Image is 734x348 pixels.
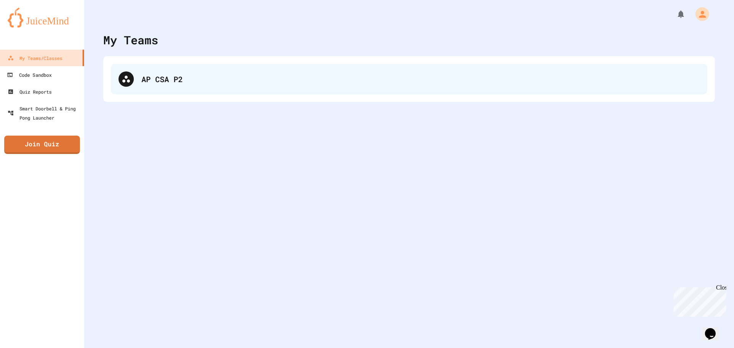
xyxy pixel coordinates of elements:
img: logo-orange.svg [8,8,76,28]
div: AP CSA P2 [111,64,707,94]
div: My Teams [103,31,158,49]
iframe: chat widget [671,284,726,317]
div: Smart Doorbell & Ping Pong Launcher [8,104,81,122]
div: My Account [687,5,711,23]
a: Join Quiz [4,136,80,154]
iframe: chat widget [702,317,726,340]
div: Chat with us now!Close [3,3,53,49]
div: My Teams/Classes [8,53,62,63]
div: Quiz Reports [8,87,52,96]
div: AP CSA P2 [141,73,700,85]
div: My Notifications [662,8,687,21]
div: Code Sandbox [7,70,52,80]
